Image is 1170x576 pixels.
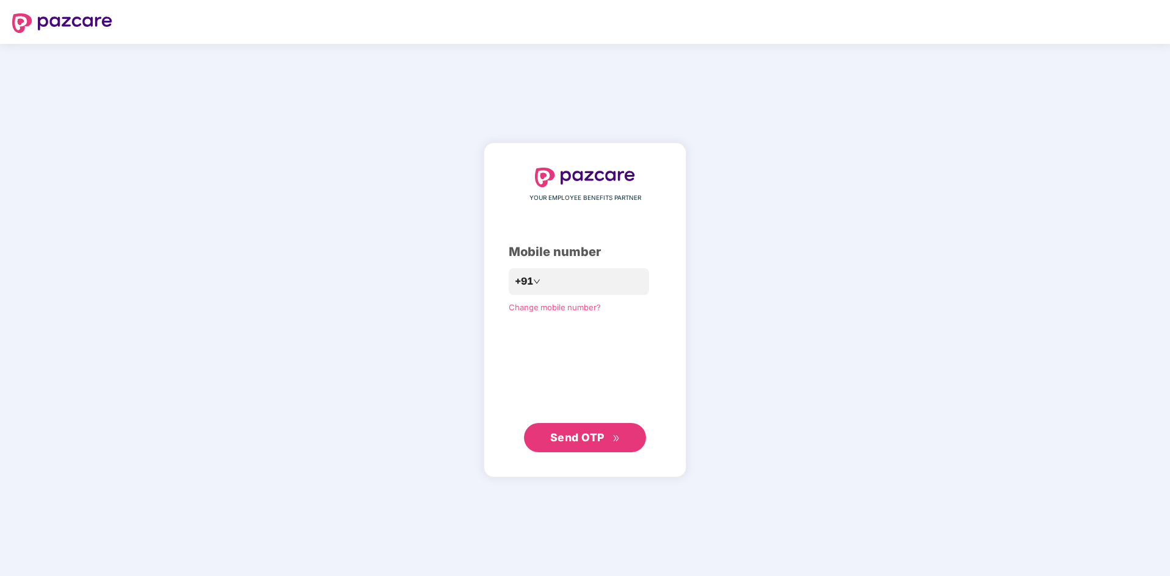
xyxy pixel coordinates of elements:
[550,431,605,444] span: Send OTP
[533,278,540,285] span: down
[524,423,646,452] button: Send OTPdouble-right
[509,302,601,312] a: Change mobile number?
[509,243,661,261] div: Mobile number
[612,435,620,443] span: double-right
[535,168,635,187] img: logo
[515,274,533,289] span: +91
[12,13,112,33] img: logo
[529,193,641,203] span: YOUR EMPLOYEE BENEFITS PARTNER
